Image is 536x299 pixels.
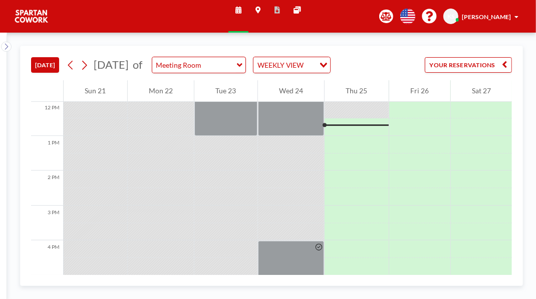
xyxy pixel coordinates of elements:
[389,80,450,102] div: Fri 26
[94,58,129,71] span: [DATE]
[133,58,142,72] span: of
[306,59,314,71] input: Search for option
[14,8,49,25] img: organization-logo
[447,13,455,20] span: KS
[325,80,389,102] div: Thu 25
[253,57,330,73] div: Search for option
[31,101,63,136] div: 12 PM
[462,13,511,21] span: [PERSON_NAME]
[31,136,63,171] div: 1 PM
[258,80,325,102] div: Wed 24
[451,80,512,102] div: Sat 27
[31,57,59,73] button: [DATE]
[152,57,237,73] input: Meeting Room
[31,206,63,241] div: 3 PM
[128,80,194,102] div: Mon 22
[31,240,63,275] div: 4 PM
[255,59,305,71] span: WEEKLY VIEW
[425,57,512,73] button: YOUR RESERVATIONS
[31,171,63,206] div: 2 PM
[194,80,257,102] div: Tue 23
[64,80,127,102] div: Sun 21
